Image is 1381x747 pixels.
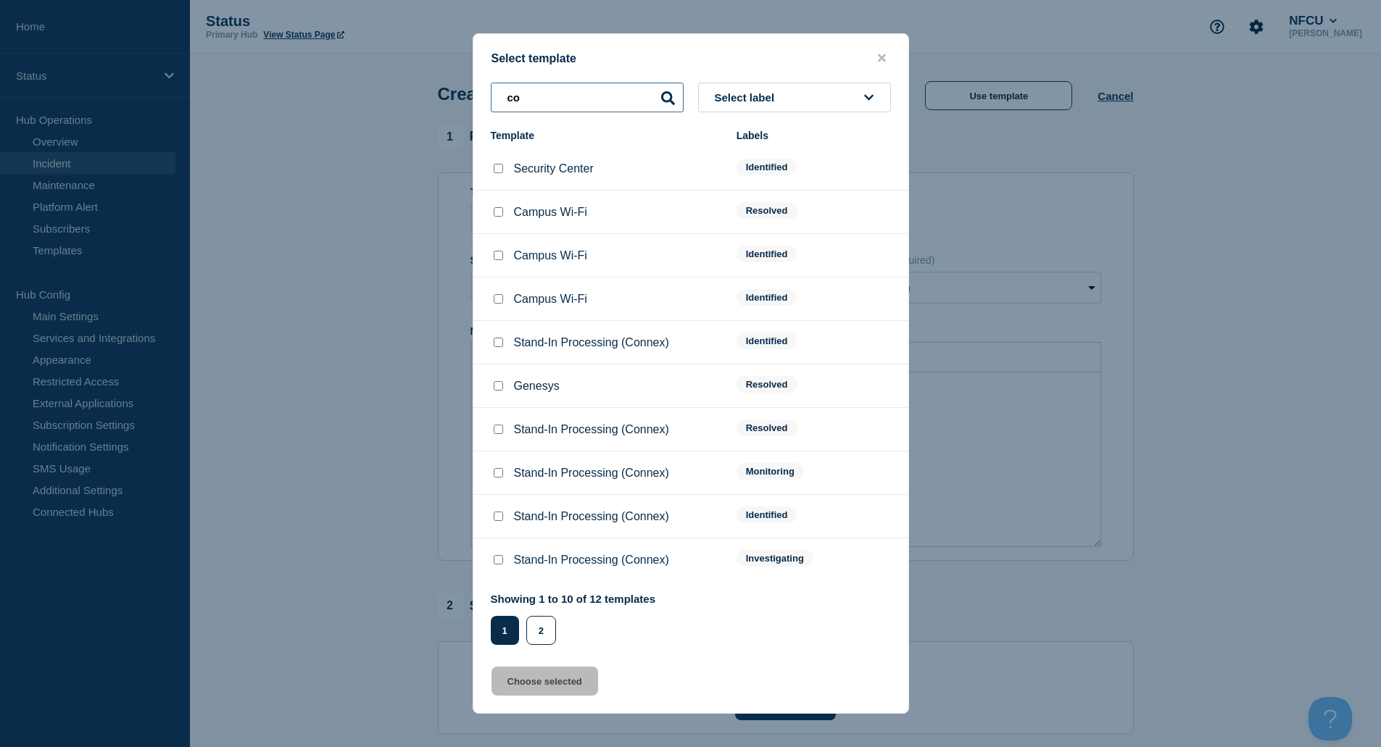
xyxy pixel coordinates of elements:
[698,83,891,112] button: Select label
[514,380,560,393] p: Genesys
[737,550,813,567] span: Investigating
[737,246,797,262] span: Identified
[737,333,797,349] span: Identified
[494,207,503,217] input: Campus Wi-Fi checkbox
[514,510,669,523] p: Stand-In Processing (Connex)
[492,667,598,696] button: Choose selected
[494,468,503,477] input: Stand-In Processing (Connex) checkbox
[514,206,587,219] p: Campus Wi-Fi
[737,159,797,175] span: Identified
[715,91,781,104] span: Select label
[514,249,587,262] p: Campus Wi-Fi
[494,381,503,391] input: Genesys checkbox
[514,336,669,349] p: Stand-In Processing (Connex)
[494,294,503,304] input: Campus Wi-Fi checkbox
[491,83,684,112] input: Search templates & labels
[874,51,890,65] button: close button
[494,425,503,434] input: Stand-In Processing (Connex) checkbox
[491,593,656,605] p: Showing 1 to 10 of 12 templates
[514,467,669,480] p: Stand-In Processing (Connex)
[491,616,519,645] button: 1
[494,512,503,521] input: Stand-In Processing (Connex) checkbox
[737,420,797,436] span: Resolved
[526,616,556,645] button: 2
[514,293,587,306] p: Campus Wi-Fi
[737,289,797,306] span: Identified
[737,463,804,480] span: Monitoring
[491,130,722,141] div: Template
[494,251,503,260] input: Campus Wi-Fi checkbox
[737,376,797,393] span: Resolved
[514,162,594,175] p: Security Center
[473,51,908,65] div: Select template
[494,338,503,347] input: Stand-In Processing (Connex) checkbox
[514,554,669,567] p: Stand-In Processing (Connex)
[494,555,503,564] input: Stand-In Processing (Connex) checkbox
[494,164,503,173] input: Security Center checkbox
[737,130,891,141] div: Labels
[514,423,669,436] p: Stand-In Processing (Connex)
[737,506,797,523] span: Identified
[737,202,797,219] span: Resolved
